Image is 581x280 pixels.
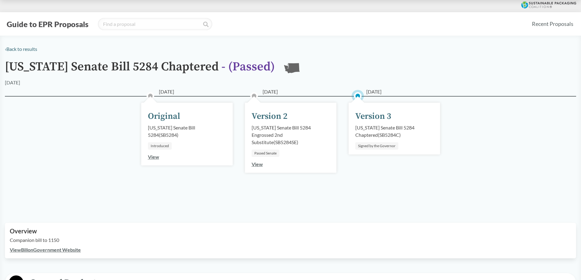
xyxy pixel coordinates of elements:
[221,59,275,74] span: - ( Passed )
[10,236,571,244] p: Companion bill to 1150
[355,124,433,139] div: [US_STATE] Senate Bill 5284 Chaptered ( SB5284C )
[159,88,174,95] span: [DATE]
[10,247,81,253] a: ViewBillonGovernment Website
[263,88,278,95] span: [DATE]
[355,142,398,150] div: Signed by the Governor
[252,124,330,146] div: [US_STATE] Senate Bill 5284 Engrossed 2nd Substitute ( SB5284SE )
[355,110,391,123] div: Version 3
[5,46,37,52] a: ‹Back to results
[5,79,20,86] div: [DATE]
[5,19,90,29] button: Guide to EPR Proposals
[148,124,226,139] div: [US_STATE] Senate Bill 5284 ( SB5284 )
[252,161,263,167] a: View
[366,88,382,95] span: [DATE]
[10,228,571,235] h2: Overview
[148,110,180,123] div: Original
[98,18,212,30] input: Find a proposal
[148,142,172,150] div: Introduced
[252,150,279,157] div: Passed Senate
[5,60,275,79] h1: [US_STATE] Senate Bill 5284 Chaptered
[252,110,288,123] div: Version 2
[148,154,159,160] a: View
[529,17,576,31] a: Recent Proposals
